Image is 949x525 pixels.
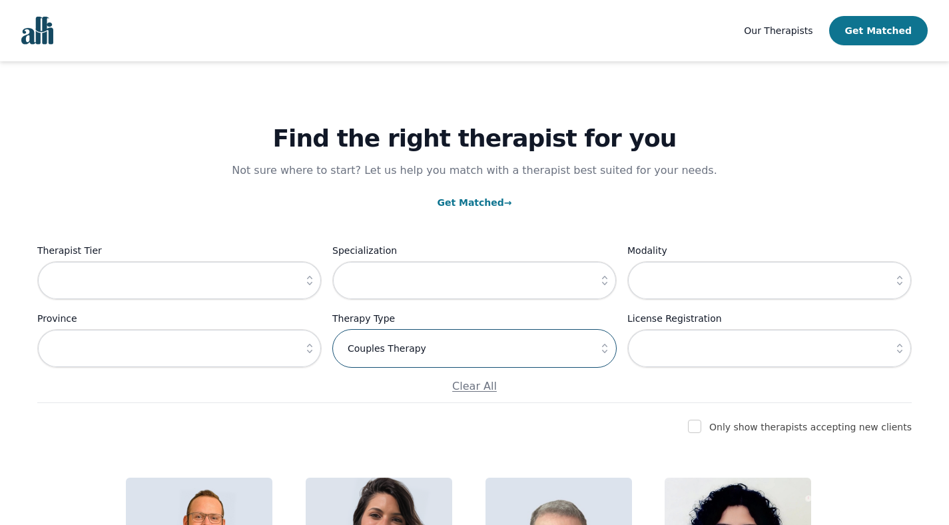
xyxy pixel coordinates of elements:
[37,310,322,326] label: Province
[219,163,731,179] p: Not sure where to start? Let us help you match with a therapist best suited for your needs.
[332,310,617,326] label: Therapy Type
[37,125,912,152] h1: Find the right therapist for you
[744,25,812,36] span: Our Therapists
[829,16,928,45] button: Get Matched
[21,17,53,45] img: alli logo
[332,243,617,259] label: Specialization
[709,422,912,432] label: Only show therapists accepting new clients
[37,378,912,394] p: Clear All
[37,243,322,259] label: Therapist Tier
[437,197,511,208] a: Get Matched
[504,197,512,208] span: →
[627,310,912,326] label: License Registration
[627,243,912,259] label: Modality
[744,23,812,39] a: Our Therapists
